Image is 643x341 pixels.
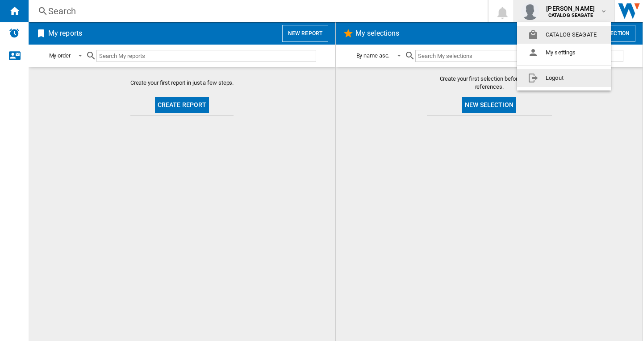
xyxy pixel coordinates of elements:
[517,26,611,44] button: CATALOG SEAGATE
[517,44,611,62] button: My settings
[517,69,611,87] button: Logout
